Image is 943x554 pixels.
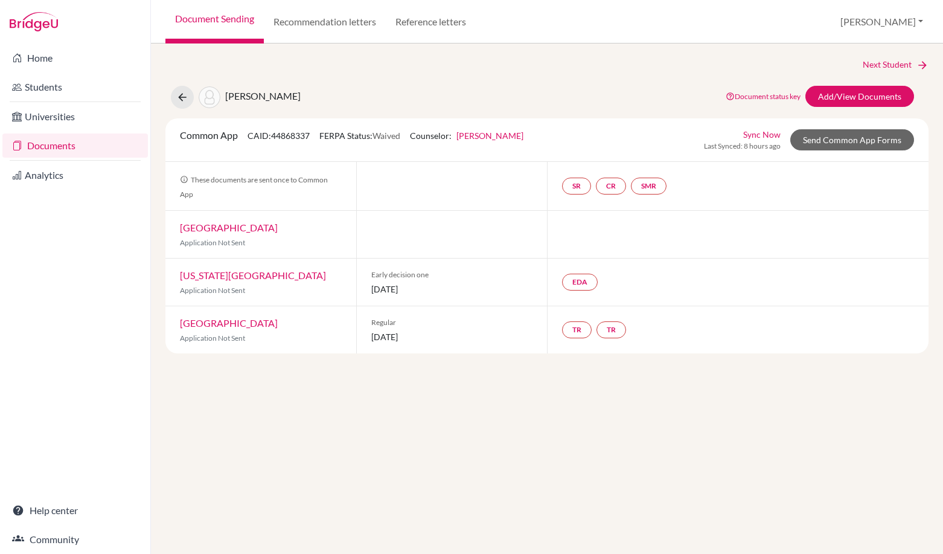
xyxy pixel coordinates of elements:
[596,321,626,338] a: TR
[2,527,148,552] a: Community
[410,130,523,141] span: Counselor:
[2,498,148,523] a: Help center
[372,130,400,141] span: Waived
[743,128,781,141] a: Sync Now
[2,134,148,158] a: Documents
[371,317,532,328] span: Regular
[248,130,310,141] span: CAID: 44868337
[180,333,245,343] span: Application Not Sent
[180,238,245,247] span: Application Not Sent
[180,222,278,233] a: [GEOGRAPHIC_DATA]
[180,269,326,281] a: [US_STATE][GEOGRAPHIC_DATA]
[180,175,328,199] span: These documents are sent once to Common App
[631,178,666,195] a: SMR
[863,58,929,71] a: Next Student
[562,274,598,291] a: EDA
[726,92,801,101] a: Document status key
[562,178,591,195] a: SR
[790,129,914,150] a: Send Common App Forms
[180,317,278,329] a: [GEOGRAPHIC_DATA]
[10,12,58,31] img: Bridge-U
[562,321,592,338] a: TR
[180,286,245,295] span: Application Not Sent
[835,10,929,33] button: [PERSON_NAME]
[456,130,523,141] a: [PERSON_NAME]
[371,283,532,295] span: [DATE]
[2,46,148,70] a: Home
[225,90,301,101] span: [PERSON_NAME]
[180,129,238,141] span: Common App
[371,269,532,280] span: Early decision one
[596,178,626,195] a: CR
[371,330,532,343] span: [DATE]
[319,130,400,141] span: FERPA Status:
[805,86,914,107] a: Add/View Documents
[704,141,781,152] span: Last Synced: 8 hours ago
[2,105,148,129] a: Universities
[2,163,148,187] a: Analytics
[2,75,148,99] a: Students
